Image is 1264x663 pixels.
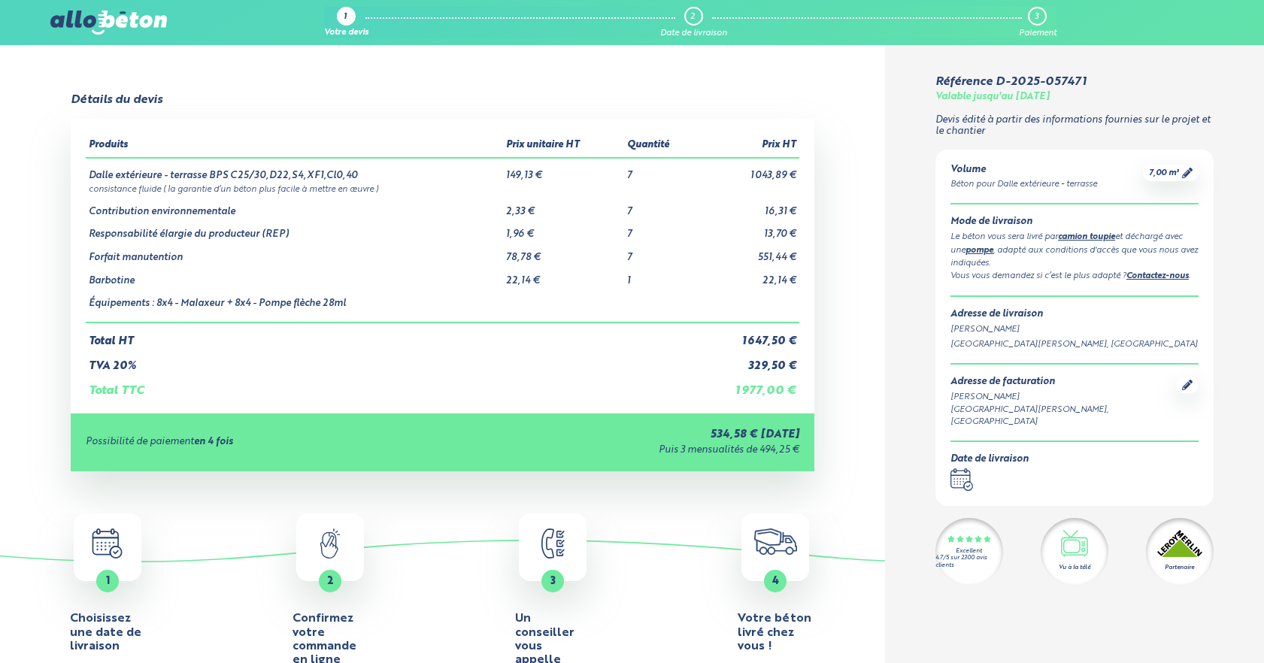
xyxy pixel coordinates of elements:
div: [PERSON_NAME] [950,391,1176,404]
div: Détails du devis [71,93,162,107]
div: Paiement [1019,29,1056,38]
a: Contactez-nous [1126,272,1189,280]
a: camion toupie [1058,233,1115,241]
td: 13,70 € [697,217,799,241]
a: pompe [965,247,993,255]
td: 7 [624,217,697,241]
iframe: Help widget launcher [1130,604,1247,646]
td: 7 [624,158,697,182]
div: 4.7/5 sur 2300 avis clients [935,555,1003,568]
td: Total HT [86,322,697,348]
div: 1 [344,13,347,23]
td: 551,44 € [697,241,799,264]
div: Votre devis [324,29,368,38]
h4: Choisissez une date de livraison [70,612,145,653]
div: Vous vous demandez si c’est le plus adapté ? . [950,270,1199,283]
div: [GEOGRAPHIC_DATA][PERSON_NAME], [GEOGRAPHIC_DATA] [950,338,1199,351]
span: 1 [106,576,110,586]
th: Prix unitaire HT [503,134,624,158]
div: Vu à la télé [1059,563,1090,572]
div: 3 [1035,12,1038,22]
strong: en 4 fois [194,437,233,447]
a: 3 Paiement [1019,7,1056,38]
td: 22,14 € [697,264,799,287]
div: Excellent [956,548,982,555]
td: 22,14 € [503,264,624,287]
td: 149,13 € [503,158,624,182]
img: truck.c7a9816ed8b9b1312949.png [754,528,797,555]
span: 4 [772,576,779,586]
td: 2,33 € [503,195,624,218]
p: Devis édité à partir des informations fournies sur le projet et le chantier [935,115,1214,137]
div: Puis 3 mensualités de 494,25 € [451,445,799,456]
td: TVA 20% [86,348,697,373]
td: 1,96 € [503,217,624,241]
td: Responsabilité élargie du producteur (REP) [86,217,503,241]
div: 534,58 € [DATE] [451,428,799,441]
td: 16,31 € [697,195,799,218]
div: [GEOGRAPHIC_DATA][PERSON_NAME], [GEOGRAPHIC_DATA] [950,404,1176,429]
div: Date de livraison [950,454,1029,465]
div: Référence D-2025-057471 [935,75,1087,89]
td: Dalle extérieure - terrasse BPS C25/30,D22,S4,XF1,Cl0,40 [86,158,503,182]
td: Barbotine [86,264,503,287]
div: Adresse de facturation [950,377,1176,388]
td: Contribution environnementale [86,195,503,218]
td: Total TTC [86,372,697,398]
div: Volume [950,165,1097,176]
div: Le béton vous sera livré par et déchargé avec une , adapté aux conditions d'accès que vous nous a... [950,231,1199,270]
div: Valable jusqu'au [DATE] [935,92,1050,103]
div: Mode de livraison [950,216,1199,228]
div: Adresse de livraison [950,309,1199,320]
td: 1 043,89 € [697,158,799,182]
span: 3 [550,576,556,586]
td: Forfait manutention [86,241,503,264]
td: 7 [624,241,697,264]
div: Date de livraison [660,29,727,38]
td: 329,50 € [697,348,799,373]
div: Béton pour Dalle extérieure - terrasse [950,178,1097,191]
h4: Votre béton livré chez vous ! [738,612,813,653]
td: 1 977,00 € [697,372,799,398]
th: Quantité [624,134,697,158]
td: 78,78 € [503,241,624,264]
td: Équipements : 8x4 - Malaxeur + 8x4 - Pompe flèche 28ml [86,286,503,322]
td: 7 [624,195,697,218]
span: 2 [327,576,334,586]
td: 1 647,50 € [697,322,799,348]
div: Partenaire [1165,563,1194,572]
td: consistance fluide ( la garantie d’un béton plus facile à mettre en œuvre ) [86,182,799,195]
img: allobéton [50,11,166,35]
div: Possibilité de paiement [86,437,450,448]
a: 2 Date de livraison [660,7,727,38]
td: 1 [624,264,697,287]
div: 2 [690,12,695,22]
div: [PERSON_NAME] [950,323,1199,336]
th: Prix HT [697,134,799,158]
th: Produits [86,134,503,158]
a: 1 Votre devis [324,7,368,38]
